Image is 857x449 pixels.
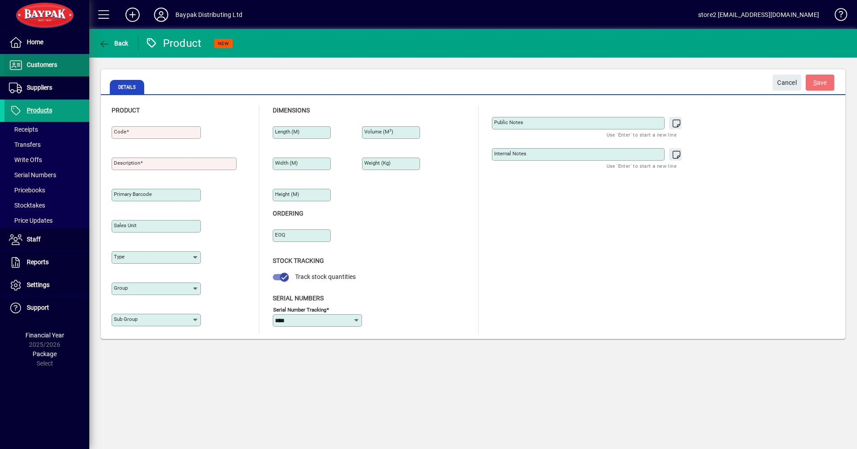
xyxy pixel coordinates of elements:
a: Pricebooks [4,183,89,198]
span: Home [27,38,43,46]
a: Write Offs [4,152,89,167]
span: Pricebooks [9,187,45,194]
span: Product [112,107,140,114]
mat-label: Serial Number tracking [273,306,326,312]
span: Customers [27,61,57,68]
span: Stocktakes [9,202,45,209]
mat-label: Length (m) [275,129,300,135]
button: Cancel [773,75,801,91]
a: Support [4,297,89,319]
span: S [813,79,817,86]
span: NEW [218,41,229,46]
mat-label: Weight (Kg) [364,160,391,166]
a: Price Updates [4,213,89,228]
span: Package [33,350,57,358]
mat-hint: Use 'Enter' to start a new line [607,129,677,140]
a: Staff [4,229,89,251]
span: Dimensions [273,107,310,114]
span: Reports [27,258,49,266]
button: Back [96,35,131,51]
app-page-header-button: Back [89,35,138,51]
a: Serial Numbers [4,167,89,183]
span: Write Offs [9,156,42,163]
a: Transfers [4,137,89,152]
span: Support [27,304,49,311]
div: Product [145,36,202,50]
a: Stocktakes [4,198,89,213]
mat-hint: Use 'Enter' to start a new line [607,161,677,171]
mat-label: Primary barcode [114,191,152,197]
mat-label: EOQ [275,232,285,238]
span: Products [27,107,52,114]
mat-label: Sub group [114,316,137,322]
span: Suppliers [27,84,52,91]
span: Serial Numbers [273,295,324,302]
span: Back [99,40,129,47]
mat-label: Volume (m ) [364,129,393,135]
a: Receipts [4,122,89,137]
span: Cancel [777,75,797,90]
mat-label: Height (m) [275,191,299,197]
span: Financial Year [25,332,64,339]
a: Knowledge Base [828,2,846,31]
mat-label: Width (m) [275,160,298,166]
a: Reports [4,251,89,274]
div: Baypak Distributing Ltd [175,8,242,22]
span: Price Updates [9,217,53,224]
span: Staff [27,236,41,243]
mat-label: Type [114,254,125,260]
span: Stock Tracking [273,257,324,264]
button: Save [806,75,834,91]
a: Suppliers [4,77,89,99]
mat-label: Public Notes [494,119,523,125]
span: Serial Numbers [9,171,56,179]
mat-label: Sales unit [114,222,137,229]
a: Customers [4,54,89,76]
button: Add [118,7,147,23]
a: Home [4,31,89,54]
mat-label: Group [114,285,128,291]
div: store2 [EMAIL_ADDRESS][DOMAIN_NAME] [698,8,819,22]
span: Settings [27,281,50,288]
span: ave [813,75,827,90]
span: Details [110,80,144,94]
button: Profile [147,7,175,23]
sup: 3 [389,128,391,133]
mat-label: Code [114,129,126,135]
span: Track stock quantities [295,273,356,280]
span: Ordering [273,210,304,217]
a: Settings [4,274,89,296]
mat-label: Internal Notes [494,150,526,157]
mat-label: Description [114,160,140,166]
span: Transfers [9,141,41,148]
span: Receipts [9,126,38,133]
